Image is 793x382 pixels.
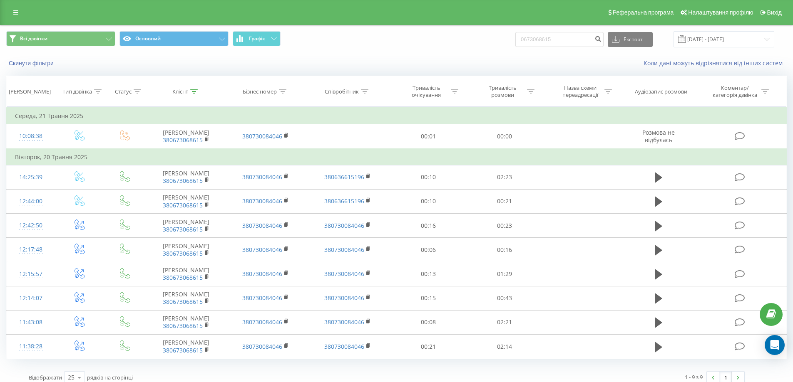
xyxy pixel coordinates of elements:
[249,36,265,42] span: Графік
[242,173,282,181] a: 380730084046
[390,124,467,149] td: 00:01
[767,9,782,16] span: Вихід
[147,262,226,286] td: [PERSON_NAME]
[324,246,364,254] a: 380730084046
[642,128,675,144] span: Розмова не відбулась
[119,31,229,46] button: Основний
[163,346,203,354] a: 380673068615
[242,270,282,278] a: 380730084046
[635,88,687,95] div: Аудіозапис розмови
[242,132,282,140] a: 380730084046
[467,189,543,213] td: 00:21
[515,32,604,47] input: Пошук за номером
[467,335,543,359] td: 02:14
[765,335,785,355] div: Open Intercom Messenger
[15,290,47,306] div: 12:14:07
[172,88,188,95] div: Клієнт
[467,310,543,334] td: 02:21
[147,124,226,149] td: [PERSON_NAME]
[163,298,203,306] a: 380673068615
[390,214,467,238] td: 00:16
[62,88,92,95] div: Тип дзвінка
[688,9,753,16] span: Налаштування профілю
[404,84,449,99] div: Тривалість очікування
[613,9,674,16] span: Реферальна програма
[467,262,543,286] td: 01:29
[15,193,47,209] div: 12:44:00
[163,225,203,233] a: 380673068615
[163,177,203,185] a: 380673068615
[15,266,47,282] div: 12:15:57
[242,246,282,254] a: 380730084046
[147,214,226,238] td: [PERSON_NAME]
[324,294,364,302] a: 380730084046
[163,322,203,330] a: 380673068615
[29,374,62,381] span: Відображати
[390,262,467,286] td: 00:13
[87,374,133,381] span: рядків на сторінці
[147,165,226,189] td: [PERSON_NAME]
[15,314,47,330] div: 11:43:08
[15,242,47,258] div: 12:17:48
[163,201,203,209] a: 380673068615
[467,165,543,189] td: 02:23
[467,124,543,149] td: 00:00
[242,197,282,205] a: 380730084046
[242,318,282,326] a: 380730084046
[242,343,282,350] a: 380730084046
[163,274,203,281] a: 380673068615
[115,88,132,95] div: Статус
[390,286,467,310] td: 00:15
[163,249,203,257] a: 380673068615
[324,222,364,229] a: 380730084046
[15,338,47,355] div: 11:38:28
[390,335,467,359] td: 00:21
[324,270,364,278] a: 380730084046
[15,169,47,185] div: 14:25:39
[6,59,58,67] button: Скинути фільтри
[68,373,75,382] div: 25
[147,286,226,310] td: [PERSON_NAME]
[644,59,787,67] a: Коли дані можуть відрізнятися вiд інших систем
[467,214,543,238] td: 00:23
[147,310,226,334] td: [PERSON_NAME]
[15,217,47,234] div: 12:42:50
[147,335,226,359] td: [PERSON_NAME]
[711,84,759,99] div: Коментар/категорія дзвінка
[233,31,281,46] button: Графік
[390,165,467,189] td: 00:10
[20,35,47,42] span: Всі дзвінки
[608,32,653,47] button: Експорт
[147,189,226,213] td: [PERSON_NAME]
[390,310,467,334] td: 00:08
[685,373,703,381] div: 1 - 9 з 9
[9,88,51,95] div: [PERSON_NAME]
[480,84,525,99] div: Тривалість розмови
[467,238,543,262] td: 00:16
[6,31,115,46] button: Всі дзвінки
[242,222,282,229] a: 380730084046
[390,238,467,262] td: 00:06
[7,108,787,124] td: Середа, 21 Травня 2025
[147,238,226,262] td: [PERSON_NAME]
[324,343,364,350] a: 380730084046
[242,294,282,302] a: 380730084046
[243,88,277,95] div: Бізнес номер
[324,197,364,205] a: 380636615196
[558,84,602,99] div: Назва схеми переадресації
[7,149,787,165] td: Вівторок, 20 Травня 2025
[390,189,467,213] td: 00:10
[163,136,203,144] a: 380673068615
[324,318,364,326] a: 380730084046
[15,128,47,144] div: 10:08:38
[325,88,359,95] div: Співробітник
[324,173,364,181] a: 380636615196
[467,286,543,310] td: 00:43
